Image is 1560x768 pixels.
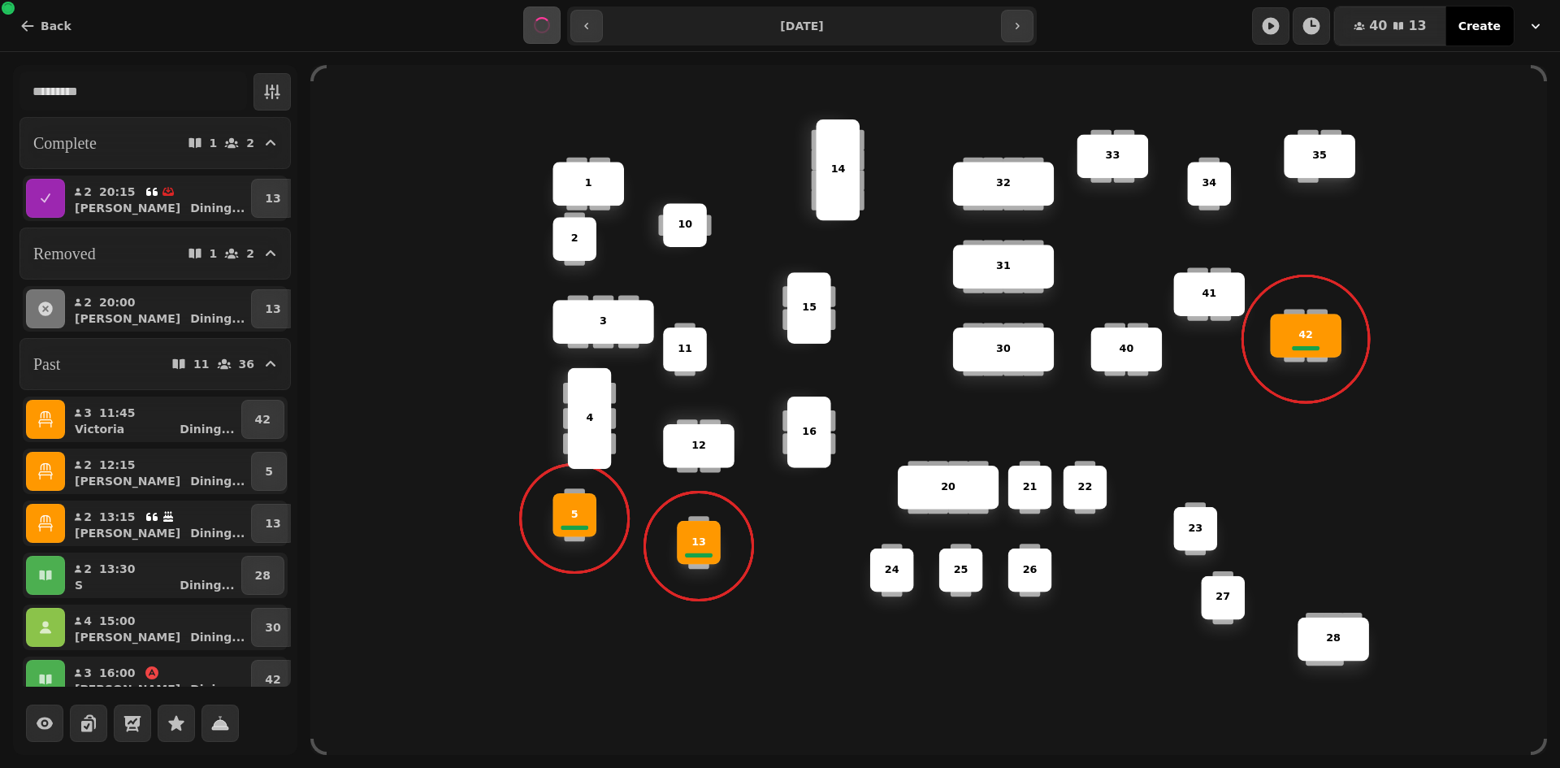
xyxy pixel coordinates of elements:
p: 2 [83,184,93,200]
p: 10 [678,217,692,232]
p: Dining ... [190,200,245,216]
p: 42 [265,671,280,688]
button: 415:00[PERSON_NAME]Dining... [68,608,248,647]
p: 12:15 [99,457,136,473]
p: 11 [193,358,209,370]
p: 13 [265,515,280,532]
button: 13 [251,179,294,218]
p: Dining ... [190,629,245,645]
h2: Past [33,353,60,375]
h2: Removed [33,242,96,265]
p: 32 [996,176,1011,191]
p: 20:15 [99,184,136,200]
p: 22 [1078,479,1093,495]
p: [PERSON_NAME] [75,200,180,216]
p: 26 [1023,562,1038,578]
button: Create [1445,7,1514,46]
button: Removed12 [19,228,291,280]
p: 2 [83,509,93,525]
button: 220:15[PERSON_NAME]Dining... [68,179,248,218]
p: 13 [265,301,280,317]
p: 20:00 [99,294,136,310]
p: Dining ... [180,577,234,593]
p: 41 [1202,286,1216,302]
p: 23 [1188,521,1202,536]
p: 5 [571,507,578,523]
p: 1 [210,248,218,259]
p: 2 [83,561,93,577]
button: 28 [241,556,284,595]
button: 4013 [1334,7,1446,46]
p: 20 [941,479,955,495]
p: 34 [1202,176,1216,191]
p: 13 [265,190,280,206]
button: 212:15[PERSON_NAME]Dining... [68,452,248,491]
p: 4 [586,410,593,426]
button: 213:15[PERSON_NAME]Dining... [68,504,248,543]
button: 5 [251,452,287,491]
p: 31 [996,258,1011,274]
p: 2 [83,294,93,310]
span: Create [1458,20,1501,32]
span: 40 [1369,20,1387,33]
p: 5 [265,463,273,479]
p: 40 [1120,341,1134,357]
p: 3 [83,405,93,421]
p: 4 [83,613,93,629]
button: 13 [251,289,294,328]
p: 30 [996,341,1011,357]
p: [PERSON_NAME] [75,473,180,489]
p: 12 [691,438,706,453]
span: 13 [1408,20,1426,33]
p: 3 [83,665,93,681]
span: Back [41,20,71,32]
button: Complete12 [19,117,291,169]
p: 27 [1215,590,1230,605]
p: 16 [802,424,817,440]
p: Dining ... [190,681,245,697]
button: 213:30SDining... [68,556,238,595]
p: [PERSON_NAME] [75,629,180,645]
p: 30 [265,619,280,636]
p: 13 [691,535,706,550]
p: 15:00 [99,613,136,629]
p: 24 [885,562,899,578]
button: Back [6,10,84,42]
p: 36 [239,358,254,370]
p: 2 [246,248,254,259]
button: 220:00[PERSON_NAME]Dining... [68,289,248,328]
p: 14 [830,162,845,177]
p: 3 [600,314,607,329]
p: 2 [571,231,578,246]
p: 33 [1106,148,1120,163]
p: 2 [246,137,254,149]
p: 1 [585,176,592,191]
p: 2 [83,457,93,473]
p: 28 [255,567,271,584]
button: 42 [241,400,284,439]
p: 15 [802,300,817,315]
p: 1 [210,137,218,149]
button: 311:45VictoriaDining... [68,400,238,439]
p: Victoria [75,421,124,437]
button: 316:00[PERSON_NAME]Dining... [68,660,248,699]
p: 25 [954,562,968,578]
p: 13:15 [99,509,136,525]
p: 28 [1326,631,1341,647]
p: Dining ... [190,310,245,327]
button: Past1136 [19,338,291,390]
p: 35 [1312,148,1327,163]
h2: Complete [33,132,97,154]
p: 16:00 [99,665,136,681]
p: Dining ... [190,525,245,541]
p: 42 [255,411,271,427]
p: [PERSON_NAME] [75,525,180,541]
p: 11:45 [99,405,136,421]
p: [PERSON_NAME] [75,310,180,327]
p: 13:30 [99,561,136,577]
p: 11 [678,341,692,357]
p: Dining ... [180,421,234,437]
button: 42 [251,660,294,699]
button: 30 [251,608,294,647]
p: 42 [1298,328,1313,343]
